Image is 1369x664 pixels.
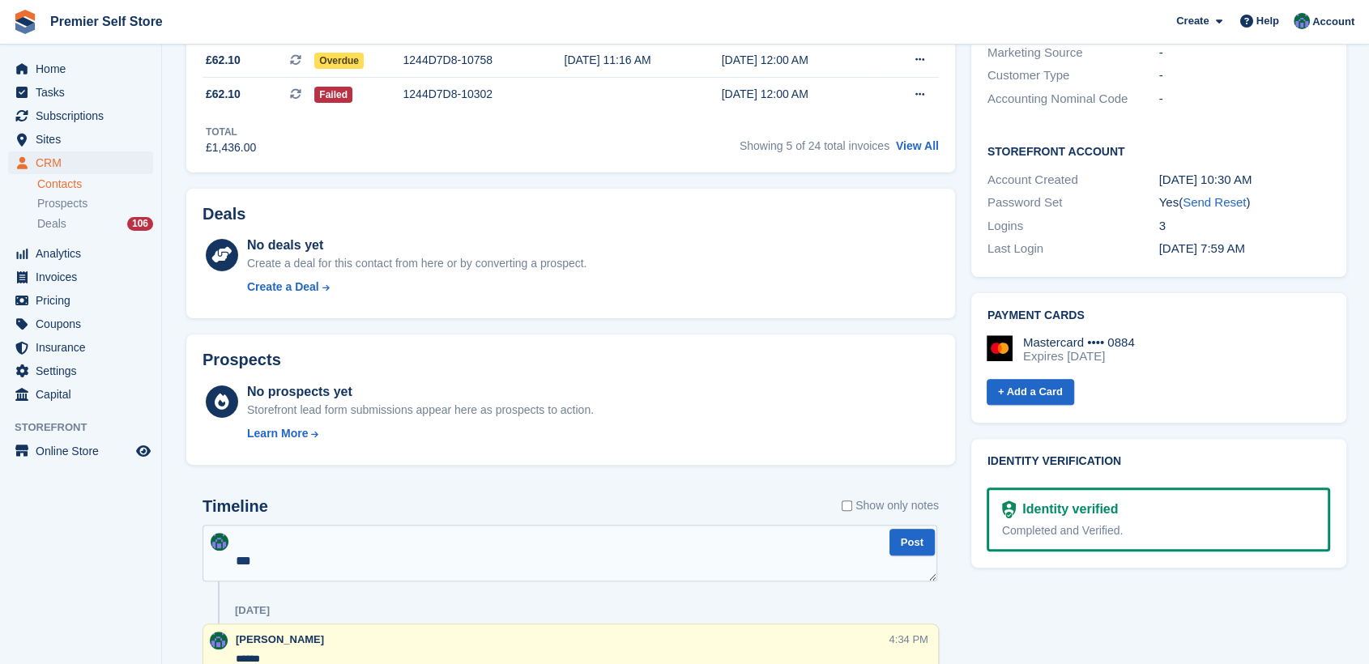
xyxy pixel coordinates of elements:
div: Storefront lead form submissions appear here as prospects to action. [247,402,594,419]
span: Account [1312,14,1354,30]
a: menu [8,440,153,462]
span: Storefront [15,419,161,436]
span: Create [1176,13,1209,29]
a: Prospects [37,195,153,212]
div: Expires [DATE] [1023,349,1135,364]
div: Accounting Nominal Code [987,90,1159,109]
span: ( ) [1179,195,1250,209]
span: Invoices [36,266,133,288]
div: - [1158,90,1330,109]
h2: Deals [203,205,245,223]
div: Create a Deal [247,279,319,296]
div: [DATE] [235,604,270,617]
div: [DATE] 12:00 AM [722,86,878,103]
div: [DATE] 12:00 AM [722,52,878,69]
a: menu [8,313,153,335]
a: Create a Deal [247,279,586,296]
img: Jo Granger [211,533,228,551]
a: Premier Self Store [44,8,169,35]
div: [DATE] 10:30 AM [1158,171,1330,189]
div: 3 [1158,217,1330,236]
span: Online Store [36,440,133,462]
a: menu [8,151,153,174]
img: Identity Verification Ready [1002,500,1016,518]
span: Home [36,57,133,80]
h2: Timeline [203,497,268,516]
input: Show only notes [842,497,852,514]
a: menu [8,104,153,127]
time: 2023-09-15 06:59:24 UTC [1158,241,1244,255]
div: 4:34 PM [889,632,928,647]
div: Yes [1158,194,1330,212]
div: No deals yet [247,236,586,255]
span: Help [1256,13,1279,29]
div: Total [206,125,256,139]
a: menu [8,336,153,359]
span: Subscriptions [36,104,133,127]
div: Logins [987,217,1159,236]
div: Completed and Verified. [1002,522,1315,539]
div: - [1158,66,1330,85]
a: View All [896,139,939,152]
a: Send Reset [1183,195,1246,209]
span: Prospects [37,196,87,211]
div: 106 [127,217,153,231]
a: Deals 106 [37,215,153,232]
span: £62.10 [206,52,241,69]
div: £1,436.00 [206,139,256,156]
a: Learn More [247,425,594,442]
span: Overdue [314,53,364,69]
h2: Identity verification [987,455,1330,468]
span: [PERSON_NAME] [236,633,324,645]
div: Password Set [987,194,1159,212]
span: Failed [314,87,352,103]
label: Show only notes [842,497,939,514]
img: Jo Granger [210,632,228,649]
span: Pricing [36,289,133,312]
div: 1244D7D8-10302 [403,86,564,103]
div: Customer Type [987,66,1159,85]
div: Marketing Source [987,44,1159,62]
a: menu [8,81,153,104]
a: menu [8,128,153,151]
a: Preview store [134,441,153,461]
div: Last Login [987,240,1159,258]
a: + Add a Card [987,379,1074,406]
button: Post [889,529,935,555]
a: menu [8,266,153,288]
a: menu [8,57,153,80]
span: Capital [36,383,133,406]
span: Showing 5 of 24 total invoices [740,139,889,152]
div: Identity verified [1016,500,1118,519]
div: Mastercard •••• 0884 [1023,335,1135,350]
h2: Prospects [203,351,281,369]
span: Sites [36,128,133,151]
h2: Payment cards [987,309,1330,322]
h2: Storefront Account [987,143,1330,159]
img: Mastercard Logo [987,335,1013,361]
a: menu [8,360,153,382]
span: Tasks [36,81,133,104]
a: menu [8,289,153,312]
a: Contacts [37,177,153,192]
a: menu [8,242,153,265]
span: Coupons [36,313,133,335]
span: Analytics [36,242,133,265]
img: stora-icon-8386f47178a22dfd0bd8f6a31ec36ba5ce8667c1dd55bd0f319d3a0aa187defe.svg [13,10,37,34]
span: Deals [37,216,66,232]
div: Account Created [987,171,1159,189]
span: CRM [36,151,133,174]
div: Learn More [247,425,308,442]
div: [DATE] 11:16 AM [564,52,721,69]
img: Jo Granger [1294,13,1310,29]
div: 1244D7D8-10758 [403,52,564,69]
span: £62.10 [206,86,241,103]
div: - [1158,44,1330,62]
span: Settings [36,360,133,382]
div: No prospects yet [247,382,594,402]
span: Insurance [36,336,133,359]
div: Create a deal for this contact from here or by converting a prospect. [247,255,586,272]
a: menu [8,383,153,406]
